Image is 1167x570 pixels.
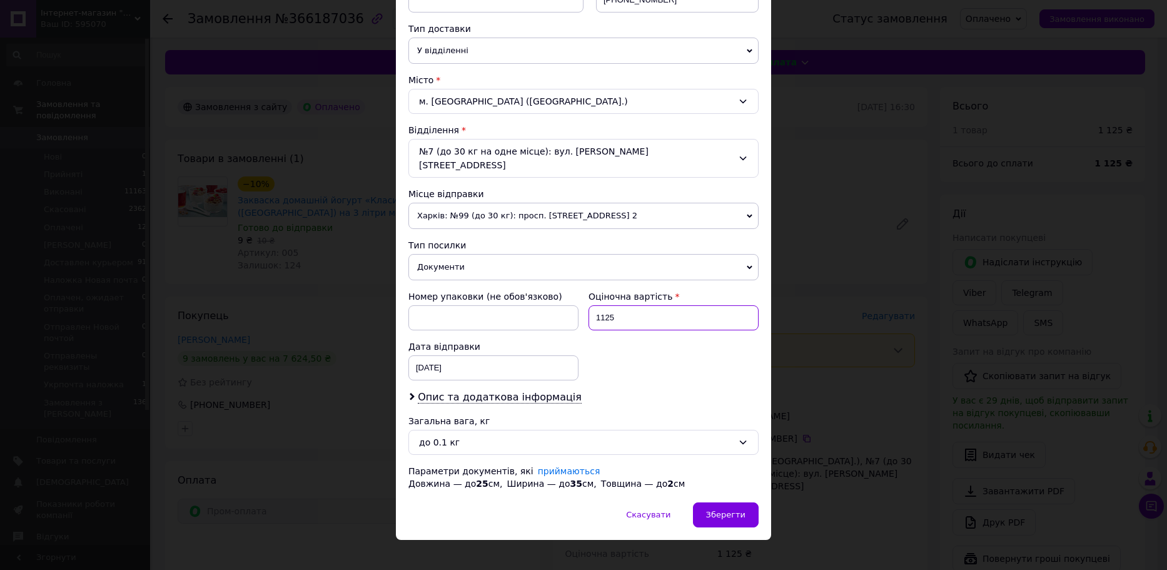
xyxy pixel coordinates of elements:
span: 35 [570,479,582,489]
div: Місто [408,74,759,86]
div: Загальна вага, кг [408,415,759,427]
div: №7 (до 30 кг на одне місце): вул. [PERSON_NAME][STREET_ADDRESS] [408,139,759,178]
div: Оціночна вартість [589,290,759,303]
a: приймаються [538,466,600,476]
div: Дата відправки [408,340,578,353]
span: Документи [408,254,759,280]
span: Опис та додаткова інформація [418,391,582,404]
span: 25 [476,479,488,489]
span: Зберегти [706,510,745,519]
div: м. [GEOGRAPHIC_DATA] ([GEOGRAPHIC_DATA].) [408,89,759,114]
div: Відділення [408,124,759,136]
span: Харків: №99 (до 30 кг): просп. [STREET_ADDRESS] 2 [408,203,759,229]
span: Місце відправки [408,189,484,199]
div: до 0.1 кг [419,435,733,449]
span: 2 [667,479,674,489]
span: Скасувати [626,510,670,519]
div: Номер упаковки (не обов'язково) [408,290,578,303]
span: У відділенні [408,38,759,64]
span: Тип посилки [408,240,466,250]
span: Тип доставки [408,24,471,34]
div: Параметри документів, які Довжина — до см, Ширина — до см, Товщина — до см [408,465,759,490]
